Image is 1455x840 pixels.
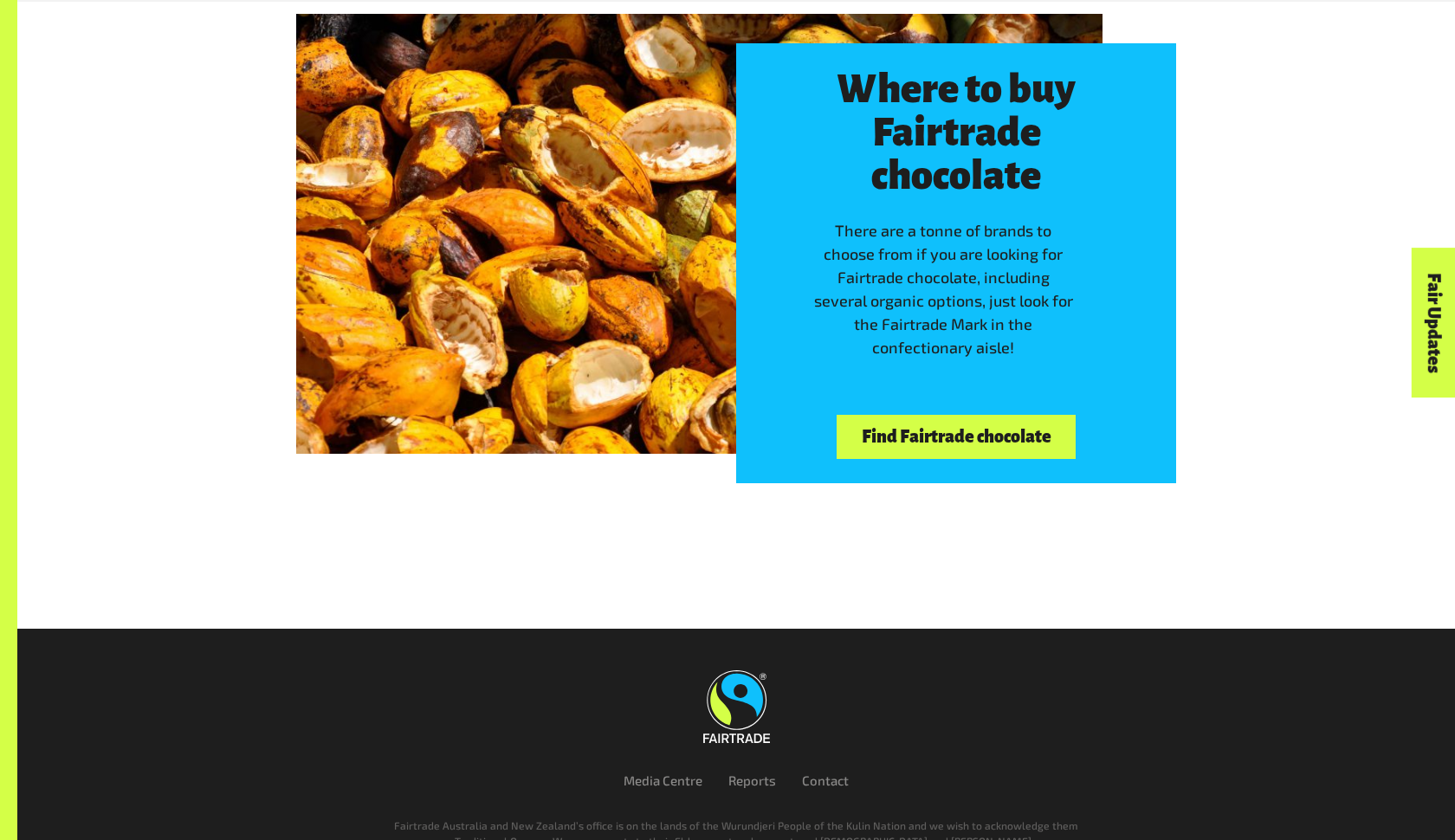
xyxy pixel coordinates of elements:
h3: Where to buy Fairtrade chocolate [810,68,1103,197]
a: Reports [728,772,776,788]
a: Contact [802,772,849,788]
a: Media Centre [624,772,702,788]
span: There are a tonne of brands to choose from if you are looking for Fairtrade chocolate, including ... [814,221,1073,357]
img: Fairtrade Australia New Zealand logo [703,670,770,743]
a: Find Fairtrade chocolate [837,415,1076,459]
